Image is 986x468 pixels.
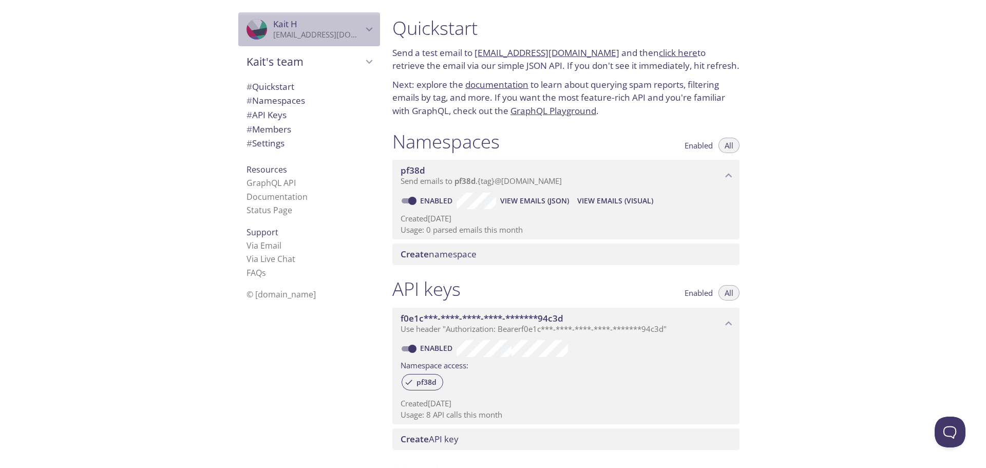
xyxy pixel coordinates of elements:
a: Enabled [419,196,457,205]
span: Kait H [273,18,297,30]
a: GraphQL Playground [510,105,596,117]
span: namespace [401,248,477,260]
iframe: Help Scout Beacon - Open [935,417,965,447]
div: Members [238,122,380,137]
span: View Emails (JSON) [500,195,569,207]
div: Quickstart [238,80,380,94]
span: pf38d [454,176,476,186]
span: View Emails (Visual) [577,195,653,207]
div: Kait H [238,12,380,46]
span: # [246,95,252,106]
button: Enabled [678,285,719,301]
span: # [246,137,252,149]
p: Created [DATE] [401,398,731,409]
button: All [718,285,739,301]
p: Send a test email to and then to retrieve the email via our simple JSON API. If you don't see it ... [392,46,739,72]
p: Usage: 0 parsed emails this month [401,224,731,235]
a: Via Email [246,240,281,251]
span: Send emails to . {tag} @[DOMAIN_NAME] [401,176,562,186]
a: Via Live Chat [246,253,295,265]
a: Status Page [246,204,292,216]
div: Kait's team [238,48,380,75]
p: Next: explore the to learn about querying spam reports, filtering emails by tag, and more. If you... [392,78,739,118]
div: Create namespace [392,244,739,265]
span: Namespaces [246,95,305,106]
button: View Emails (Visual) [573,193,657,209]
span: Create [401,248,429,260]
button: All [718,138,739,153]
span: # [246,123,252,135]
a: [EMAIL_ADDRESS][DOMAIN_NAME] [475,47,619,59]
h1: Quickstart [392,16,739,40]
div: API Keys [238,108,380,122]
span: © [DOMAIN_NAME] [246,289,316,300]
p: [EMAIL_ADDRESS][DOMAIN_NAME] [273,30,363,40]
span: s [262,267,266,278]
button: View Emails (JSON) [496,193,573,209]
a: click here [659,47,697,59]
span: # [246,109,252,121]
span: Kait's team [246,54,363,69]
div: Team Settings [238,136,380,151]
span: API key [401,433,459,445]
a: FAQ [246,267,266,278]
div: pf38d namespace [392,160,739,192]
div: pf38d [402,374,443,390]
a: Enabled [419,343,457,353]
h1: Namespaces [392,130,500,153]
span: Quickstart [246,81,294,92]
p: Created [DATE] [401,213,731,224]
span: pf38d [410,378,443,387]
span: API Keys [246,109,287,121]
span: Members [246,123,291,135]
div: Create API Key [392,428,739,450]
div: Namespaces [238,93,380,108]
label: Namespace access: [401,357,468,372]
span: Resources [246,164,287,175]
span: Settings [246,137,285,149]
span: pf38d [401,164,425,176]
span: Support [246,227,278,238]
button: Enabled [678,138,719,153]
a: Documentation [246,191,308,202]
a: GraphQL API [246,177,296,189]
span: # [246,81,252,92]
h1: API keys [392,277,461,301]
span: Create [401,433,429,445]
a: documentation [465,79,528,90]
p: Usage: 8 API calls this month [401,409,731,420]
